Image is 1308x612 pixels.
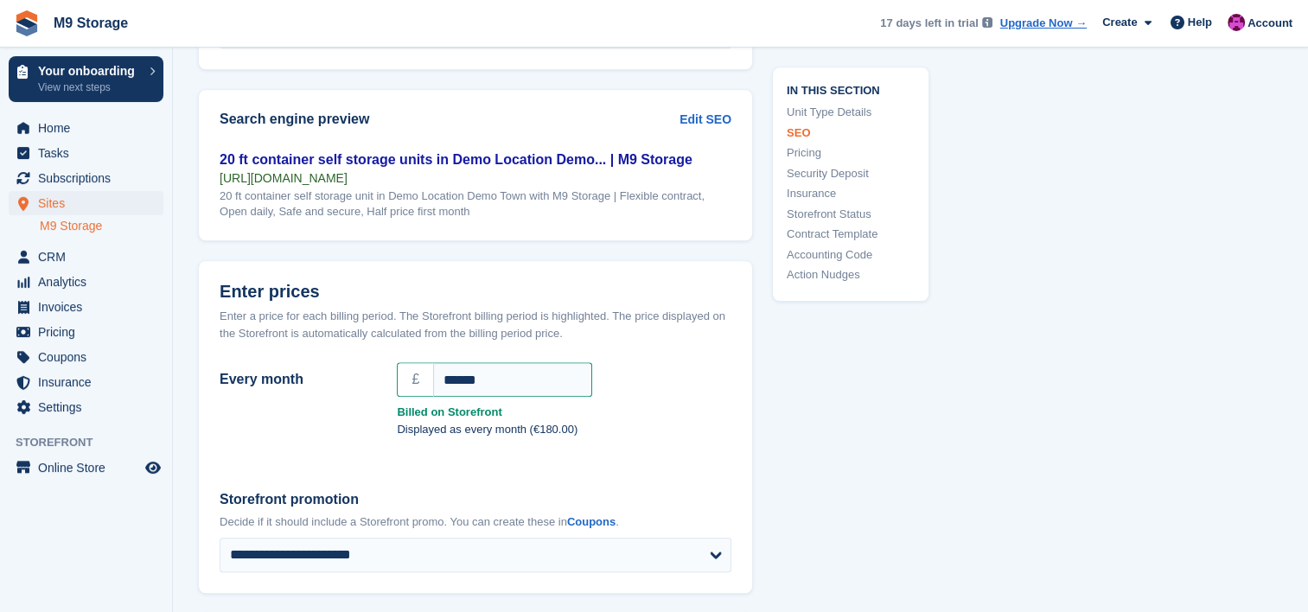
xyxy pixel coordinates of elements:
[787,145,915,163] a: Pricing
[38,345,142,369] span: Coupons
[787,186,915,203] a: Insurance
[38,245,142,269] span: CRM
[880,15,978,32] span: 17 days left in trial
[9,320,163,344] a: menu
[38,80,141,95] p: View next steps
[38,270,142,294] span: Analytics
[787,246,915,264] a: Accounting Code
[220,188,731,220] div: 20 ft container self storage unit in Demo Location Demo Town with M9 Storage | Flexible contract,...
[9,116,163,140] a: menu
[787,267,915,284] a: Action Nudges
[40,218,163,234] a: M9 Storage
[9,245,163,269] a: menu
[787,165,915,182] a: Security Deposit
[38,191,142,215] span: Sites
[220,112,680,127] h2: Search engine preview
[143,457,163,478] a: Preview store
[220,513,731,531] p: Decide if it should include a Storefront promo. You can create these in .
[397,421,731,438] p: Displayed as every month (€180.00)
[1228,14,1245,31] img: John Doyle
[787,124,915,142] a: SEO
[787,206,915,223] a: Storefront Status
[9,345,163,369] a: menu
[38,65,141,77] p: Your onboarding
[38,456,142,480] span: Online Store
[9,395,163,419] a: menu
[787,81,915,98] span: In this section
[220,489,731,510] label: Storefront promotion
[14,10,40,36] img: stora-icon-8386f47178a22dfd0bd8f6a31ec36ba5ce8667c1dd55bd0f319d3a0aa187defe.svg
[38,141,142,165] span: Tasks
[38,370,142,394] span: Insurance
[9,270,163,294] a: menu
[38,166,142,190] span: Subscriptions
[9,191,163,215] a: menu
[982,17,992,28] img: icon-info-grey-7440780725fd019a000dd9b08b2336e03edf1995a4989e88bcd33f0948082b44.svg
[38,320,142,344] span: Pricing
[38,395,142,419] span: Settings
[680,111,731,129] a: Edit SEO
[9,166,163,190] a: menu
[787,105,915,122] a: Unit Type Details
[220,170,731,186] div: [URL][DOMAIN_NAME]
[47,9,135,37] a: M9 Storage
[38,116,142,140] span: Home
[787,226,915,244] a: Contract Template
[38,295,142,319] span: Invoices
[220,308,731,341] div: Enter a price for each billing period. The Storefront billing period is highlighted. The price di...
[1000,15,1087,32] a: Upgrade Now →
[1102,14,1137,31] span: Create
[1188,14,1212,31] span: Help
[397,404,731,421] strong: Billed on Storefront
[9,56,163,102] a: Your onboarding View next steps
[9,295,163,319] a: menu
[220,150,731,170] div: 20 ft container self storage units in Demo Location Demo... | M9 Storage
[9,456,163,480] a: menu
[1247,15,1292,32] span: Account
[567,515,616,528] a: Coupons
[16,434,172,451] span: Storefront
[9,370,163,394] a: menu
[220,282,320,302] span: Enter prices
[220,369,376,390] label: Every month
[9,141,163,165] a: menu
